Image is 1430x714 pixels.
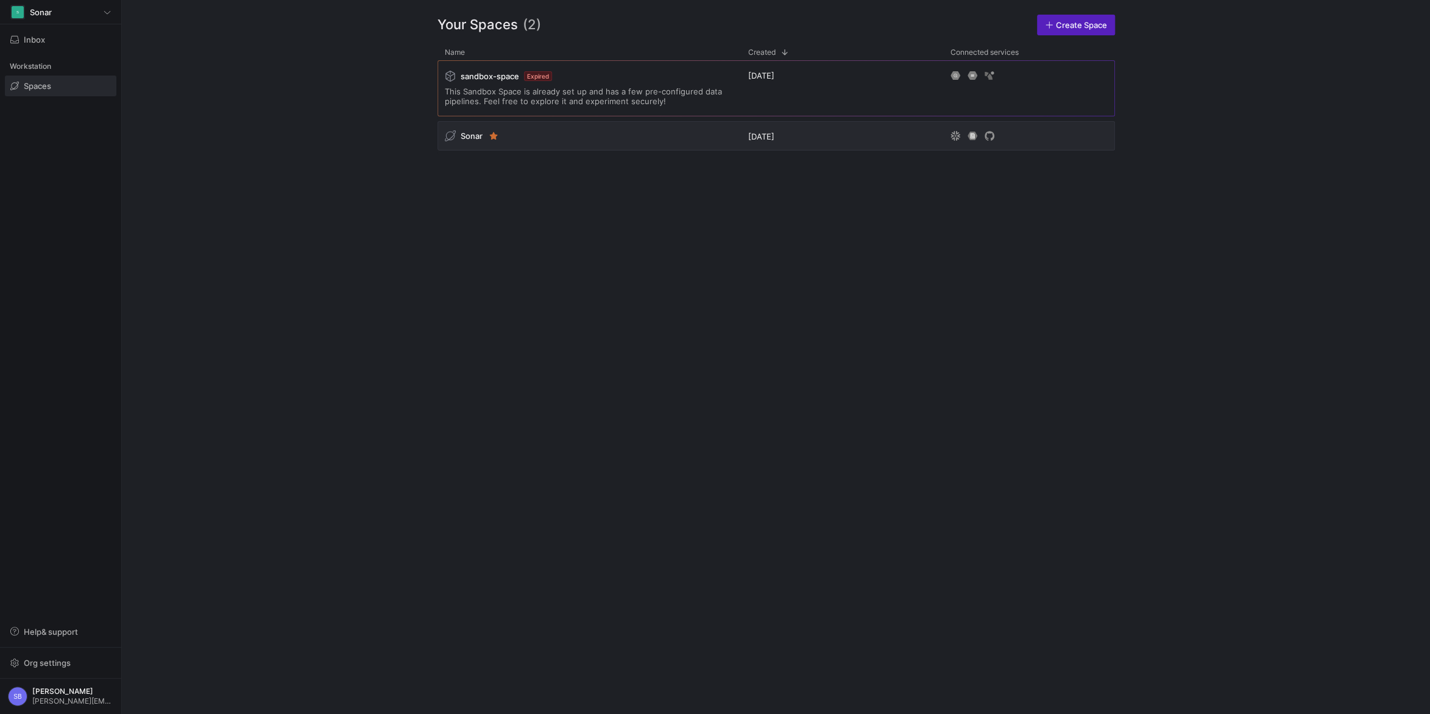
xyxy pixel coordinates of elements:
span: Expired [524,71,552,81]
div: SB [8,687,27,706]
div: Workstation [5,57,116,76]
span: [PERSON_NAME][EMAIL_ADDRESS][DOMAIN_NAME] [32,697,113,705]
span: Connected services [950,48,1019,57]
span: sandbox-space [461,71,519,81]
span: [DATE] [748,71,774,80]
div: Press SPACE to select this row. [437,60,1115,121]
span: Created [748,48,776,57]
span: Sonar [30,7,52,17]
a: Org settings [5,659,116,669]
span: (2) [523,15,541,35]
span: Spaces [24,81,51,91]
button: Inbox [5,29,116,50]
span: Inbox [24,35,45,44]
span: Your Spaces [437,15,518,35]
a: Create Space [1037,15,1115,35]
span: [PERSON_NAME] [32,687,113,696]
div: S [12,6,24,18]
div: Press SPACE to select this row. [437,121,1115,155]
span: This Sandbox Space is already set up and has a few pre-configured data pipelines. Feel free to ex... [445,87,734,106]
button: Help& support [5,621,116,642]
span: Name [445,48,465,57]
span: Org settings [24,658,71,668]
span: [DATE] [748,132,774,141]
span: Help & support [24,627,78,637]
a: Spaces [5,76,116,96]
span: Create Space [1056,20,1107,30]
button: Org settings [5,652,116,673]
button: SB[PERSON_NAME][PERSON_NAME][EMAIL_ADDRESS][DOMAIN_NAME] [5,684,116,709]
span: Sonar [461,131,483,141]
